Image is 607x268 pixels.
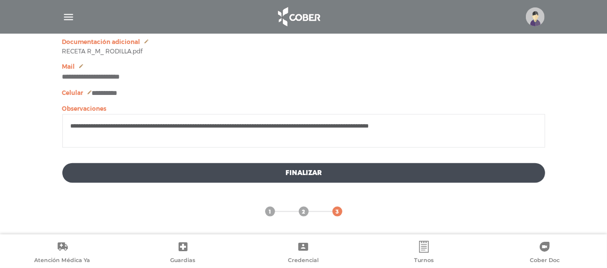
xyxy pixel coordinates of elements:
span: 3 [335,208,339,217]
span: Credencial [288,257,319,266]
span: Turnos [414,257,434,266]
span: Documentación adicional [62,39,140,45]
button: Finalizar [62,163,545,183]
span: 2 [302,208,305,217]
a: 3 [332,207,342,217]
a: Cober Doc [484,241,605,266]
span: RECETA R_M_ RODILLA.pdf [62,48,143,54]
a: Credencial [243,241,364,266]
span: Atención Médica Ya [34,257,90,266]
span: Cober Doc [530,257,560,266]
a: 1 [265,207,275,217]
span: Guardias [170,257,195,266]
a: Atención Médica Ya [2,241,123,266]
img: Cober_menu-lines-white.svg [62,11,75,23]
a: 2 [299,207,309,217]
p: Observaciones [62,105,545,112]
img: profile-placeholder.svg [526,7,545,26]
a: Guardias [123,241,243,266]
span: Mail [62,63,75,70]
span: Celular [62,89,84,96]
span: 1 [269,208,271,217]
a: Turnos [364,241,484,266]
img: logo_cober_home-white.png [273,5,325,29]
